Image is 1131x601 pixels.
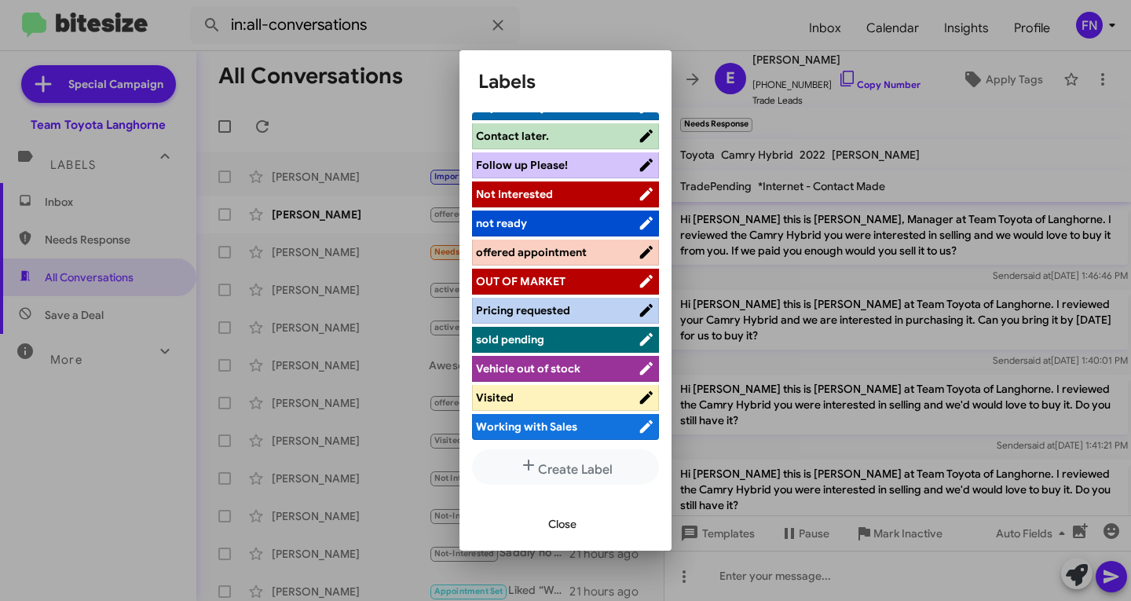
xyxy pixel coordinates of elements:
span: Close [548,510,576,538]
button: Create Label [472,449,659,485]
span: Not Interested [476,187,553,201]
span: not ready [476,216,527,230]
span: Contact later. [476,129,549,143]
button: Close [536,510,589,538]
span: Buyback: objection [476,100,578,114]
h1: Labels [478,69,653,94]
span: Working with Sales [476,420,577,434]
span: offered appointment [476,245,587,259]
span: Pricing requested [476,303,570,317]
span: OUT OF MARKET [476,274,565,288]
span: Visited [476,390,514,405]
span: sold pending [476,332,544,346]
span: Vehicle out of stock [476,361,580,376]
span: Follow up Please! [476,158,568,172]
